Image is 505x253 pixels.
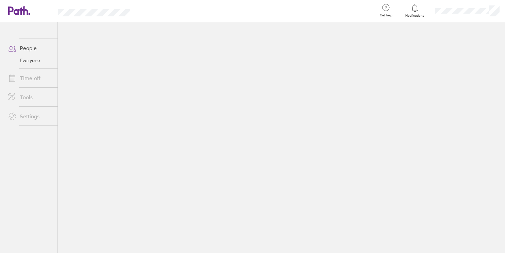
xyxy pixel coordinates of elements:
a: Settings [3,109,58,123]
a: People [3,41,58,55]
a: Tools [3,90,58,104]
a: Time off [3,71,58,85]
a: Notifications [404,3,426,18]
a: Everyone [3,55,58,66]
span: Notifications [404,14,426,18]
span: Get help [375,13,397,17]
